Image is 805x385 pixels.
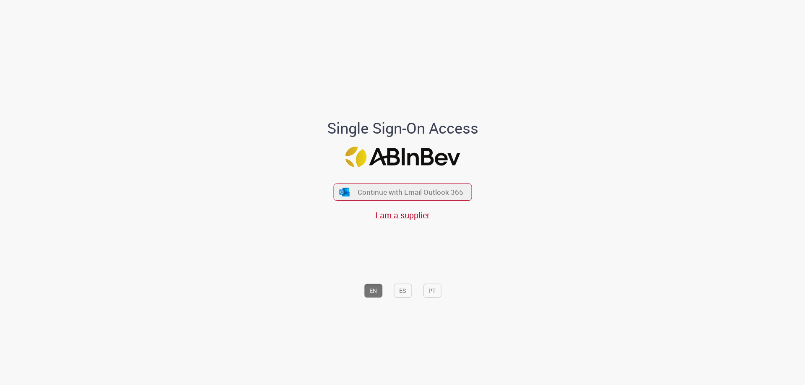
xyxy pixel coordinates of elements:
button: ícone Azure/Microsoft 360 Continue with Email Outlook 365 [333,183,472,201]
img: ícone Azure/Microsoft 360 [339,188,351,196]
a: I am a supplier [375,209,430,221]
img: Logo ABInBev [345,147,460,167]
h1: Single Sign-On Access [286,120,519,137]
span: Continue with Email Outlook 365 [358,187,463,197]
button: PT [423,284,441,298]
button: EN [364,284,382,298]
button: ES [394,284,412,298]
